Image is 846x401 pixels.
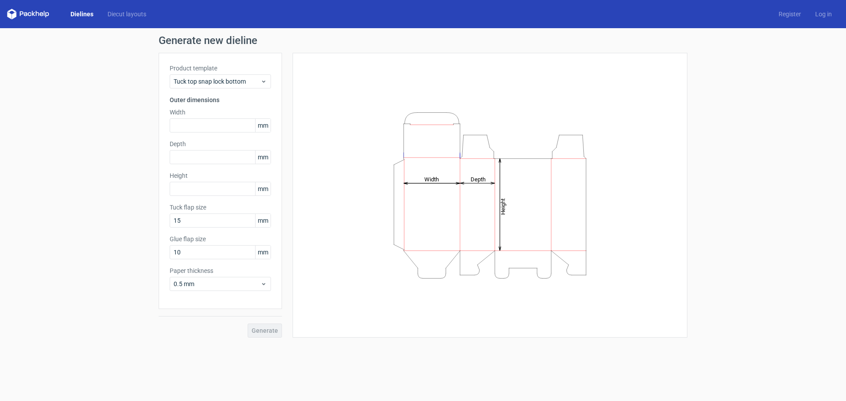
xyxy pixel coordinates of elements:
h1: Generate new dieline [159,35,687,46]
span: 0.5 mm [174,280,260,288]
tspan: Depth [471,176,486,182]
a: Dielines [63,10,100,18]
label: Width [170,108,271,117]
span: mm [255,214,271,227]
span: mm [255,246,271,259]
span: mm [255,119,271,132]
label: Product template [170,64,271,73]
a: Log in [808,10,839,18]
a: Register [772,10,808,18]
label: Glue flap size [170,235,271,243]
label: Height [170,171,271,180]
span: Tuck top snap lock bottom [174,77,260,86]
span: mm [255,151,271,164]
h3: Outer dimensions [170,96,271,104]
tspan: Height [500,198,506,214]
label: Paper thickness [170,266,271,275]
span: mm [255,182,271,195]
label: Depth [170,140,271,148]
tspan: Width [424,176,439,182]
a: Diecut layouts [100,10,153,18]
label: Tuck flap size [170,203,271,212]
